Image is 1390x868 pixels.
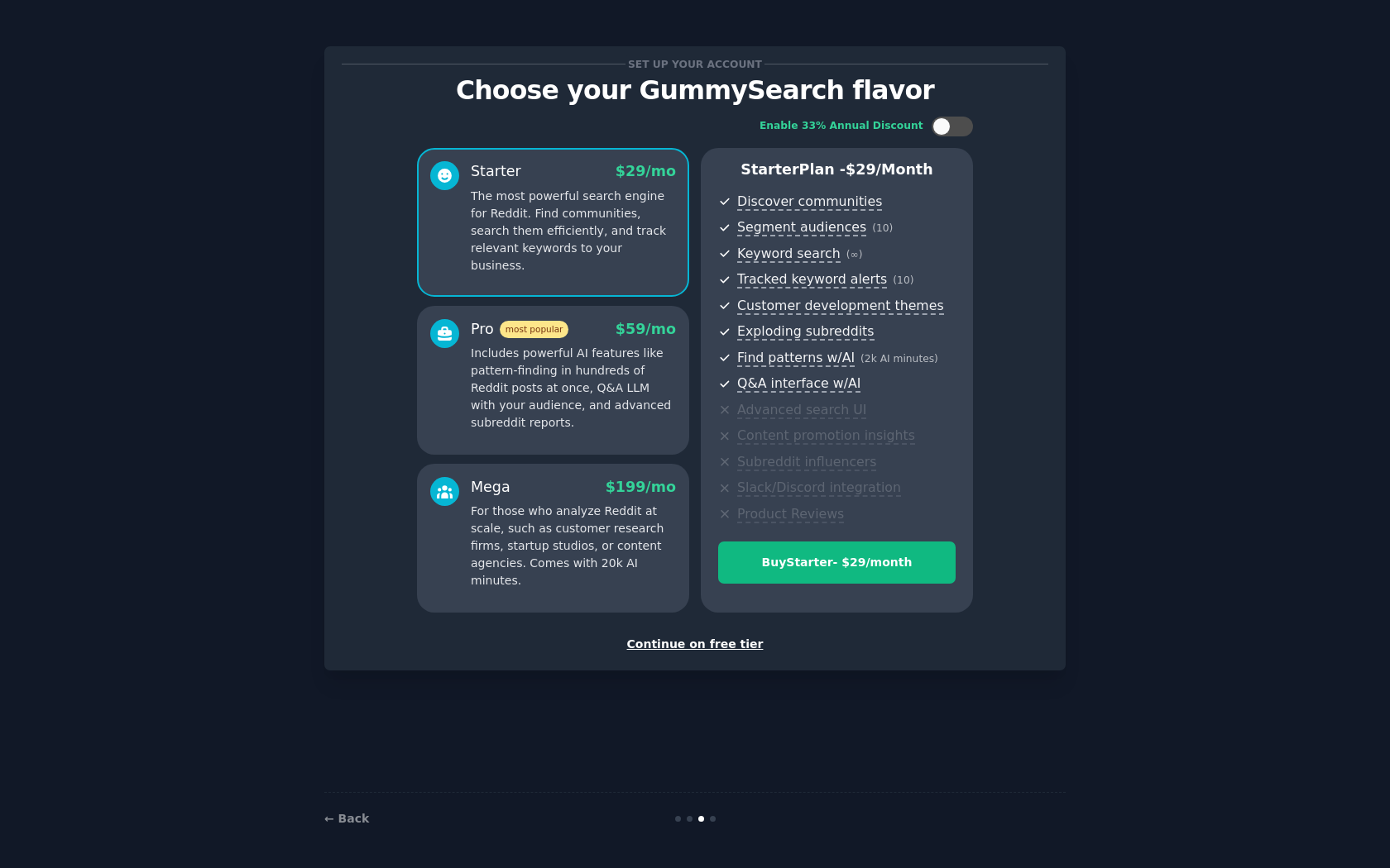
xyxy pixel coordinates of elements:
[737,506,844,523] span: Product Reviews
[860,353,938,365] span: ( 2k AI minutes )
[718,541,956,584] button: BuyStarter- $29/month
[737,193,882,211] span: Discover communities
[737,219,866,236] span: Segment audiences
[471,477,510,498] div: Mega
[737,402,866,419] span: Advanced search UI
[471,503,676,589] p: For those who analyze Reddit at scale, such as customer research firms, startup studios, or conte...
[606,479,676,495] span: $ 199 /mo
[616,321,676,337] span: $ 59 /mo
[471,345,676,432] p: Includes powerful AI features like pattern-finding in hundreds of Reddit posts at once, Q&A LLM w...
[342,76,1048,105] p: Choose your GummySearch flavor
[737,246,841,263] span: Keyword search
[718,160,956,180] p: Starter Plan -
[846,161,933,178] span: $ 29 /month
[737,427,915,445] span: Content promotion insights
[872,222,893,234] span: ( 10 )
[760,119,923,134] div: Enable 33% Annual Discount
[471,319,568,340] div: Pro
[471,188,676,274] p: The most powerful search engine for Reddit. Find communities, search them efficiently, and track ...
[342,636,1048,653] div: Continue on free tier
[616,163,676,179] span: $ 29 /mo
[737,479,901,497] span: Slack/Discord integration
[625,55,765,73] span: Set up your account
[719,554,955,571] div: Buy Starter - $ 29 /month
[846,249,863,260] span: ( ∞ )
[737,298,944,315] span: Customer development themes
[500,321,569,338] span: most popular
[324,812,369,825] a: ← Back
[893,274,913,286] span: ( 10 )
[737,454,876,471] span: Subreddit influencers
[737,375,860,393] span: Q&A interface w/AI
[471,161,521,182] div: Starter
[737,323,874,341] span: Exploding subreddits
[737,271,887,289] span: Tracked keyword alerts
[737,350,855,367] span: Find patterns w/AI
